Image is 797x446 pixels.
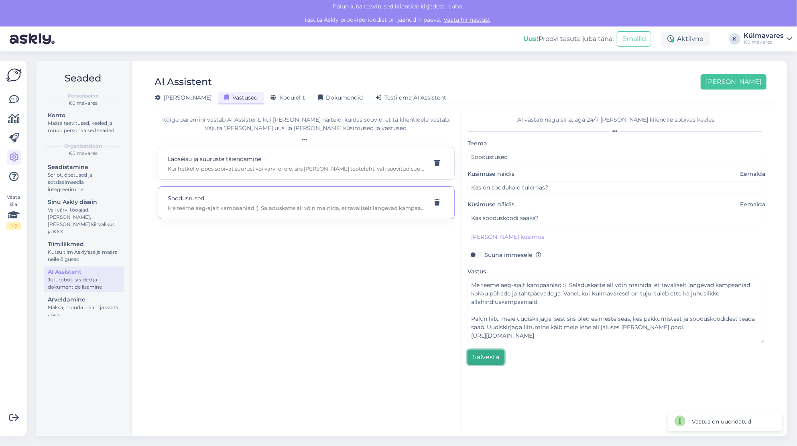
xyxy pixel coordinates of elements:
div: Külmavares [43,100,124,107]
div: Aktiivne [661,32,710,46]
span: [PERSON_NAME] [155,94,211,101]
button: [PERSON_NAME] küsimus [468,231,548,243]
span: Eemalda [740,170,765,178]
button: Emailid [617,31,651,47]
label: Küsimuse näidis [468,170,765,178]
a: Vaata hinnastust [441,16,493,23]
a: AI AssistentJuturoboti seaded ja dokumentide lisamine [44,267,124,292]
h2: Seaded [43,71,124,86]
label: Teema [468,139,490,148]
span: Eemalda [740,200,765,209]
div: K [729,33,740,45]
p: Soodustused [168,194,425,203]
input: Näide kliendi küsimusest [468,181,765,194]
div: AI Assistent [48,268,120,276]
div: Külmavares [744,39,783,45]
div: Kutsu tiim Askly'sse ja määra neile õigused [48,248,120,263]
button: Salvesta [468,350,504,365]
a: TiimiliikmedKutsu tiim Askly'sse ja määra neile õigused [44,239,124,264]
div: Seadistamine [48,163,120,171]
div: Vastus on uuendatud [692,417,751,426]
div: Konto [48,111,120,120]
div: 1 / 3 [6,222,21,230]
div: Kõige paremini vastab AI Assistent, kui [PERSON_NAME] näiteid, kuidas soovid, et ta klientidele v... [158,116,455,132]
span: Luba [446,3,464,10]
a: KontoMäära teavitused, keeled ja muud personaalsed seaded [44,110,124,135]
button: [PERSON_NAME] [701,74,767,90]
img: Askly Logo [6,67,22,83]
a: KülmavaresKülmavares [744,33,792,45]
div: Juturoboti seaded ja dokumentide lisamine [48,276,120,291]
input: Lisa teema [468,151,765,163]
input: Näide kliendi küsimusest [468,212,765,224]
b: Personaalne [67,92,99,100]
div: Tiimiliikmed [48,240,120,248]
label: Suuna inimesele [484,250,541,260]
a: SeadistamineScript, õpetused ja sotsiaalmeedia integreerimine [44,162,124,194]
label: Küsimuse näidis [468,200,765,209]
span: Dokumendid [318,94,363,101]
span: Koduleht [270,94,305,101]
span: Vastused [224,94,258,101]
div: Proovi tasuta juba täna: [523,34,614,44]
div: AI Assistent [155,74,212,90]
label: Vastus [468,267,489,276]
div: AI vastab nagu sina, aga 24/7 [PERSON_NAME] kliendile sobivas keeles. [468,116,765,124]
div: Sinu Askly disain [48,198,120,206]
a: ArveldamineMaksa, muuda plaani ja vaata arveid [44,294,124,320]
b: Uus! [523,35,539,43]
div: Maksa, muuda plaani ja vaata arveid [48,304,120,318]
div: Script, õpetused ja sotsiaalmeedia integreerimine [48,171,120,193]
a: Sinu Askly disainVali värv, tööajad, [PERSON_NAME], [PERSON_NAME] kiirvalikud ja KKK [44,197,124,236]
div: Külmavares [744,33,783,39]
div: Vali värv, tööajad, [PERSON_NAME], [PERSON_NAME] kiirvalikud ja KKK [48,206,120,235]
span: Testi oma AI Assistent [376,94,446,101]
div: Laoseisu ja suuruste täiendamineKui hetkel e-poes sobivat suurust või värvi ei ole, siis [PERSON_... [158,147,455,180]
div: Määra teavitused, keeled ja muud personaalsed seaded [48,120,120,134]
p: Me teeme aeg-ajalt kampaaniad :). Saladuskatte all võin mainida, et tavaliselt langevad kampaania... [168,204,425,212]
p: Kui hetkel e-poes sobivat suurust või värvi ei ole, siis [PERSON_NAME] tooteleht, vali soovitud s... [168,165,425,172]
div: Arveldamine [48,295,120,304]
p: Laoseisu ja suuruste täiendamine [168,155,425,163]
div: Vaata siia [6,193,21,230]
div: Külmavares [43,150,124,157]
div: SoodustusedMe teeme aeg-ajalt kampaaniad :). Saladuskatte all võin mainida, et tavaliselt langeva... [158,186,455,219]
b: Organisatsioon [64,143,102,150]
textarea: Me teeme aeg-ajalt kampaaniad :). Saladuskatte all võin mainida, et tavaliselt langevad kampaania... [468,279,765,343]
